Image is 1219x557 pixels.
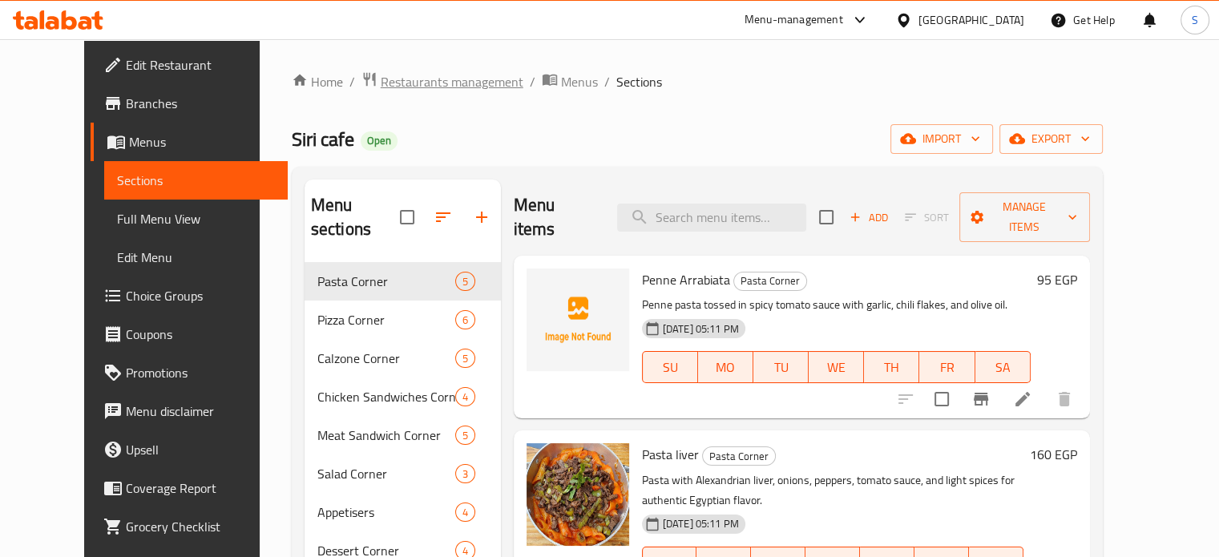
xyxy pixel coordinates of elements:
[1192,11,1198,29] span: S
[455,426,475,445] div: items
[702,446,776,466] div: Pasta Corner
[390,200,424,234] span: Select all sections
[959,192,1090,242] button: Manage items
[126,325,275,344] span: Coupons
[925,382,959,416] span: Select to update
[649,356,692,379] span: SU
[733,272,807,291] div: Pasta Corner
[1037,268,1077,291] h6: 95 EGP
[317,272,455,291] span: Pasta Corner
[809,351,864,383] button: WE
[847,208,890,227] span: Add
[91,123,288,161] a: Menus
[361,134,398,147] span: Open
[999,124,1103,154] button: export
[616,72,662,91] span: Sections
[455,349,475,368] div: items
[317,349,455,368] span: Calzone Corner
[424,198,462,236] span: Sort sections
[642,268,730,292] span: Penne Arrabiata
[91,507,288,546] a: Grocery Checklist
[815,356,858,379] span: WE
[317,426,455,445] span: Meat Sandwich Corner
[455,272,475,291] div: items
[117,209,275,228] span: Full Menu View
[104,238,288,276] a: Edit Menu
[126,286,275,305] span: Choice Groups
[91,430,288,469] a: Upsell
[91,315,288,353] a: Coupons
[462,198,501,236] button: Add section
[456,313,474,328] span: 6
[361,71,523,92] a: Restaurants management
[91,392,288,430] a: Menu disclaimer
[642,295,1031,315] p: Penne pasta tossed in spicy tomato sauce with garlic, chili flakes, and olive oil.
[1012,129,1090,149] span: export
[1030,443,1077,466] h6: 160 EGP
[305,339,501,377] div: Calzone Corner5
[972,197,1077,237] span: Manage items
[656,516,745,531] span: [DATE] 05:11 PM
[926,356,968,379] span: FR
[642,470,1023,511] p: Pasta with Alexandrian liver, onions, peppers, tomato sauce, and light spices for authentic Egypt...
[126,517,275,536] span: Grocery Checklist
[126,94,275,113] span: Branches
[455,464,475,483] div: items
[126,363,275,382] span: Promotions
[703,447,775,466] span: Pasta Corner
[91,469,288,507] a: Coverage Report
[456,428,474,443] span: 5
[305,262,501,301] div: Pasta Corner5
[317,503,455,522] span: Appetisers
[617,204,806,232] input: search
[456,466,474,482] span: 3
[890,124,993,154] button: import
[561,72,598,91] span: Menus
[514,193,598,241] h2: Menu items
[642,442,699,466] span: Pasta liver
[975,351,1031,383] button: SA
[864,351,919,383] button: TH
[305,377,501,416] div: Chicken Sandwiches Corner4
[311,193,400,241] h2: Menu sections
[292,71,1103,92] nav: breadcrumb
[126,402,275,421] span: Menu disclaimer
[455,310,475,329] div: items
[918,11,1024,29] div: [GEOGRAPHIC_DATA]
[129,132,275,151] span: Menus
[843,205,894,230] button: Add
[604,72,610,91] li: /
[734,272,806,290] span: Pasta Corner
[962,380,1000,418] button: Branch-specific-item
[349,72,355,91] li: /
[456,389,474,405] span: 4
[527,443,629,546] img: Pasta liver
[903,129,980,149] span: import
[317,464,455,483] span: Salad Corner
[542,71,598,92] a: Menus
[117,248,275,267] span: Edit Menu
[455,503,475,522] div: items
[317,387,455,406] span: Chicken Sandwiches Corner
[456,274,474,289] span: 5
[642,351,698,383] button: SU
[305,493,501,531] div: Appetisers4
[919,351,975,383] button: FR
[894,205,959,230] span: Select section first
[91,353,288,392] a: Promotions
[91,276,288,315] a: Choice Groups
[126,55,275,75] span: Edit Restaurant
[809,200,843,234] span: Select section
[1013,389,1032,409] a: Edit menu item
[656,321,745,337] span: [DATE] 05:11 PM
[753,351,809,383] button: TU
[104,161,288,200] a: Sections
[704,356,747,379] span: MO
[305,301,501,339] div: Pizza Corner6
[91,84,288,123] a: Branches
